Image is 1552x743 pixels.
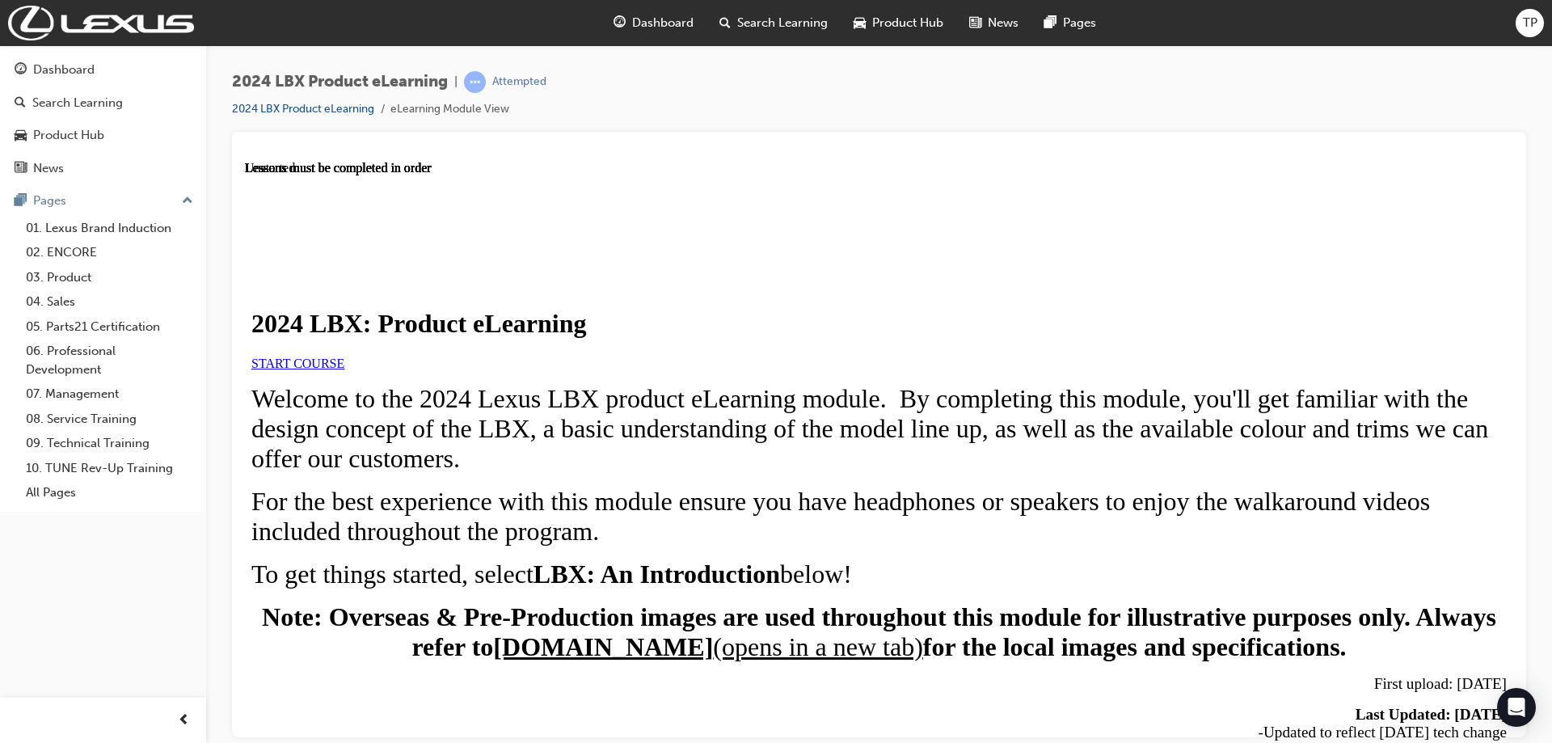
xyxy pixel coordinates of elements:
a: News [6,154,200,184]
a: search-iconSearch Learning [706,6,841,40]
a: 06. Professional Development [19,339,200,382]
button: Pages [6,186,200,216]
a: All Pages [19,480,200,505]
span: pages-icon [1044,13,1056,33]
a: 07. Management [19,382,200,407]
span: -Updated to reflect [DATE] tech change [1014,563,1262,580]
a: 03. Product [19,265,200,290]
a: 02. ENCORE [19,240,200,265]
span: guage-icon [15,63,27,78]
a: Product Hub [6,120,200,150]
button: TP [1516,9,1544,37]
span: (opens in a new tab) [468,471,677,500]
div: Product Hub [33,126,104,145]
div: Open Intercom Messenger [1497,688,1536,727]
a: 04. Sales [19,289,200,315]
strong: Last Updated: [DATE] [1111,545,1262,562]
div: Dashboard [33,61,95,79]
a: guage-iconDashboard [601,6,706,40]
span: TP [1523,14,1537,32]
div: Attempted [492,74,546,90]
strong: for the local images and specifications. [678,471,1102,500]
span: To get things started, select below! [6,399,607,428]
a: 10. TUNE Rev-Up Training [19,456,200,481]
span: guage-icon [614,13,626,33]
span: Pages [1063,14,1096,32]
span: prev-icon [178,711,190,731]
a: 05. Parts21 Certification [19,315,200,340]
span: learningRecordVerb_ATTEMPT-icon [464,71,486,93]
a: 2024 LBX Product eLearning [232,102,374,116]
span: Search Learning [737,14,828,32]
span: up-icon [182,191,193,212]
div: News [33,159,64,178]
span: pages-icon [15,194,27,209]
span: Dashboard [632,14,694,32]
strong: Note: Overseas & Pre-Production images are used throughout this module for illustrative purposes ... [17,441,1251,500]
strong: LBX: An Introduction [289,399,535,428]
span: car-icon [854,13,866,33]
strong: [DOMAIN_NAME] [248,471,468,500]
span: For the best experience with this module ensure you have headphones or speakers to enjoy the walk... [6,326,1185,385]
a: 01. Lexus Brand Induction [19,216,200,241]
a: Search Learning [6,88,200,118]
span: search-icon [719,13,731,33]
button: DashboardSearch LearningProduct HubNews [6,52,200,186]
a: [DOMAIN_NAME](opens in a new tab) [248,471,677,500]
div: Search Learning [32,94,123,112]
span: news-icon [15,162,27,176]
li: eLearning Module View [390,100,509,119]
a: 08. Service Training [19,407,200,432]
span: news-icon [969,13,981,33]
span: Product Hub [872,14,943,32]
span: car-icon [15,129,27,143]
a: START COURSE [6,196,99,209]
span: search-icon [15,96,26,111]
span: 2024 LBX Product eLearning [232,73,448,91]
span: First upload: [DATE] [1129,514,1262,531]
span: | [454,73,458,91]
a: 09. Technical Training [19,431,200,456]
a: car-iconProduct Hub [841,6,956,40]
span: Welcome to the 2024 Lexus LBX product eLearning module. By completing this module, you'll get fam... [6,223,1243,312]
a: news-iconNews [956,6,1031,40]
div: Pages [33,192,66,210]
a: Dashboard [6,55,200,85]
a: pages-iconPages [1031,6,1109,40]
h1: 2024 LBX: Product eLearning [6,148,1262,178]
img: Trak [8,6,194,40]
span: News [988,14,1018,32]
